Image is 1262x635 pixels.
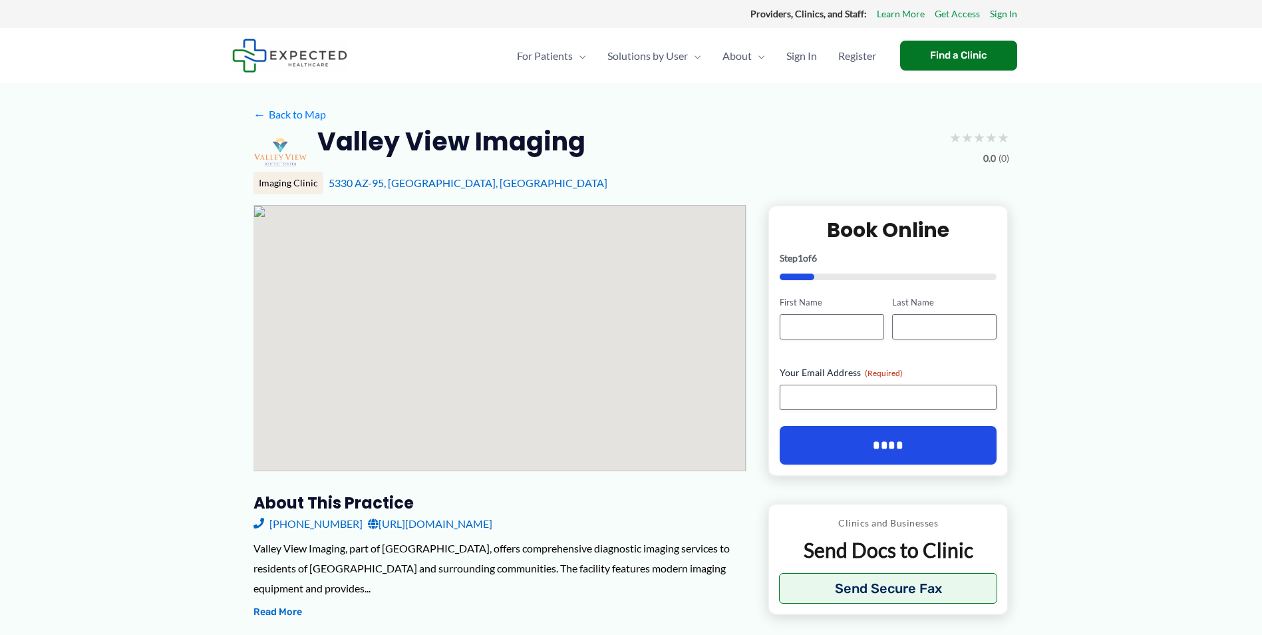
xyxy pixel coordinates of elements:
span: Register [838,33,876,79]
span: Menu Toggle [573,33,586,79]
a: Register [828,33,887,79]
div: Valley View Imaging, part of [GEOGRAPHIC_DATA], offers comprehensive diagnostic imaging services ... [253,538,746,598]
a: Learn More [877,5,925,23]
span: ★ [973,125,985,150]
button: Send Secure Fax [779,573,998,604]
span: Menu Toggle [752,33,765,79]
h2: Valley View Imaging [317,125,585,158]
span: 0.0 [983,150,996,167]
span: For Patients [517,33,573,79]
span: Sign In [786,33,817,79]
h3: About this practice [253,493,746,513]
a: Solutions by UserMenu Toggle [597,33,712,79]
span: Menu Toggle [688,33,701,79]
a: Get Access [935,5,980,23]
label: Last Name [892,296,997,309]
span: ← [253,108,266,120]
button: Read More [253,604,302,620]
a: 5330 AZ-95, [GEOGRAPHIC_DATA], [GEOGRAPHIC_DATA] [329,176,607,189]
a: ←Back to Map [253,105,326,124]
a: AboutMenu Toggle [712,33,776,79]
span: Solutions by User [607,33,688,79]
a: Sign In [776,33,828,79]
nav: Primary Site Navigation [506,33,887,79]
span: About [722,33,752,79]
span: ★ [985,125,997,150]
a: [PHONE_NUMBER] [253,514,363,534]
div: Imaging Clinic [253,172,323,194]
img: Expected Healthcare Logo - side, dark font, small [232,39,347,73]
span: ★ [949,125,961,150]
p: Send Docs to Clinic [779,537,998,563]
a: Sign In [990,5,1017,23]
p: Step of [780,254,997,263]
label: Your Email Address [780,366,997,379]
span: 1 [798,252,803,264]
label: First Name [780,296,884,309]
a: For PatientsMenu Toggle [506,33,597,79]
p: Clinics and Businesses [779,515,998,532]
span: ★ [961,125,973,150]
span: 6 [812,252,817,264]
a: Find a Clinic [900,41,1017,71]
span: (Required) [865,368,903,378]
span: ★ [997,125,1009,150]
span: (0) [999,150,1009,167]
a: [URL][DOMAIN_NAME] [368,514,492,534]
strong: Providers, Clinics, and Staff: [750,8,867,19]
h2: Book Online [780,217,997,243]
